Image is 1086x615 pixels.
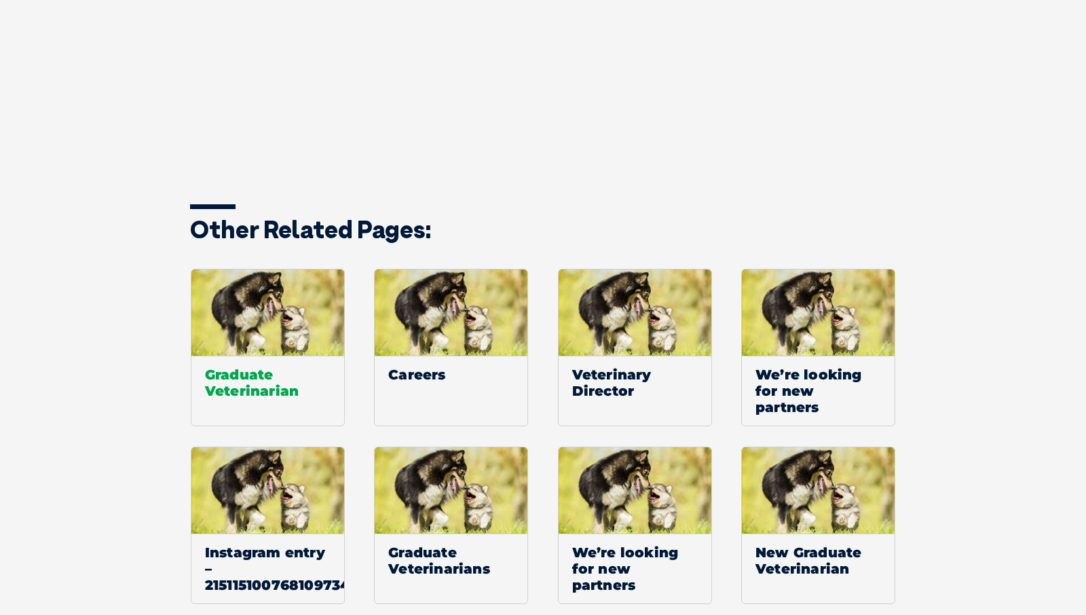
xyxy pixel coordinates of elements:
[741,447,895,604] a: Default ThumbnailNew Graduate Veterinarian
[375,534,527,587] span: Graduate Veterinarians
[191,269,345,426] a: Default ThumbnailGraduate Veterinarian
[558,447,712,604] a: Default ThumbnailWe’re looking for new partners
[559,534,711,603] span: We’re looking for new partners
[374,447,528,604] a: Default ThumbnailGraduate Veterinarians
[559,356,711,409] span: Veterinary Director
[559,269,712,356] img: Default Thumbnail
[374,269,528,426] a: Default ThumbnailCareers
[375,269,528,356] img: Default Thumbnail
[742,269,895,356] img: Default Thumbnail
[559,447,712,534] img: Default Thumbnail
[742,356,895,426] span: We’re looking for new partners
[191,534,344,603] span: Instagram entry – 2151151007681097340_321590398
[742,534,895,587] span: New Graduate Veterinarian
[375,447,528,534] img: Default Thumbnail
[558,269,712,426] a: Default ThumbnailVeterinary Director
[191,447,345,534] img: Default Thumbnail
[190,217,896,242] h3: Other related pages:
[741,269,895,426] a: Default ThumbnailWe’re looking for new partners
[191,356,344,409] span: Graduate Veterinarian
[375,356,527,393] span: Careers
[191,447,345,604] a: Default ThumbnailInstagram entry – 2151151007681097340_321590398
[742,447,895,534] img: Default Thumbnail
[191,269,345,356] img: Default Thumbnail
